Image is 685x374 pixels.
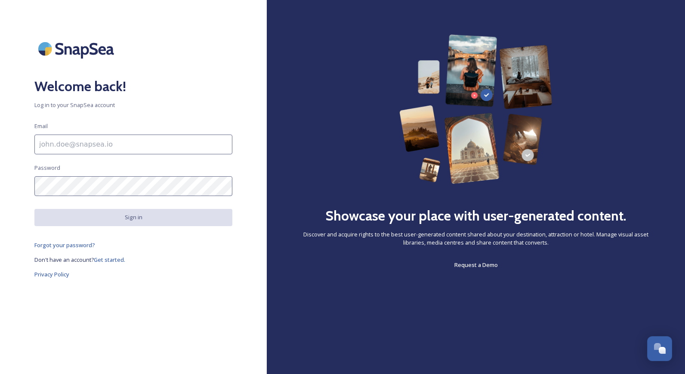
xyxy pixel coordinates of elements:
[454,261,498,269] span: Request a Demo
[399,34,552,184] img: 63b42ca75bacad526042e722_Group%20154-p-800.png
[34,209,232,226] button: Sign in
[34,254,232,265] a: Don't have an account?Get started.
[301,230,651,247] span: Discover and acquire rights to the best user-generated content shared about your destination, att...
[94,256,125,264] span: Get started.
[34,241,95,249] span: Forgot your password?
[647,336,672,361] button: Open Chat
[34,164,60,172] span: Password
[34,101,232,109] span: Log in to your SnapSea account
[34,122,48,130] span: Email
[34,76,232,97] h2: Welcome back!
[325,205,626,226] h2: Showcase your place with user-generated content.
[454,260,498,270] a: Request a Demo
[34,269,232,279] a: Privacy Policy
[34,240,232,250] a: Forgot your password?
[34,256,94,264] span: Don't have an account?
[34,34,120,63] img: SnapSea Logo
[34,270,69,278] span: Privacy Policy
[34,135,232,154] input: john.doe@snapsea.io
